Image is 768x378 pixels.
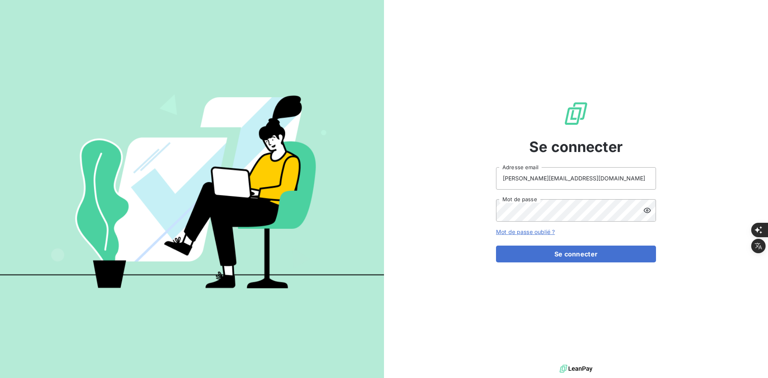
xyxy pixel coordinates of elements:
button: Se connecter [496,246,656,262]
a: Mot de passe oublié ? [496,228,555,235]
img: Logo LeanPay [563,101,589,126]
input: placeholder [496,167,656,190]
span: Se connecter [529,136,623,158]
img: logo [560,363,592,375]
